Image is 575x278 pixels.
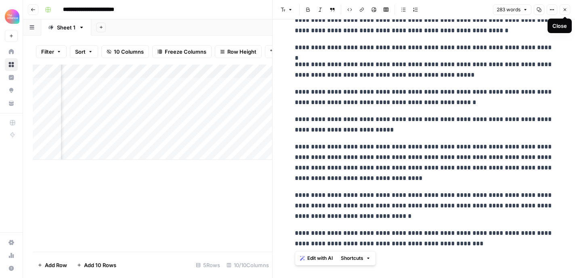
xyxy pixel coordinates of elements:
a: Your Data [5,97,18,110]
span: 10 Columns [114,48,144,56]
button: Add Row [33,259,72,272]
span: Add Row [45,261,67,269]
a: Insights [5,71,18,84]
div: 10/10 Columns [223,259,272,272]
span: Edit with AI [307,255,333,262]
span: Freeze Columns [165,48,206,56]
span: Sort [75,48,86,56]
div: 5 Rows [193,259,223,272]
a: Home [5,45,18,58]
span: 283 words [497,6,520,13]
button: Add 10 Rows [72,259,121,272]
span: Add 10 Rows [84,261,116,269]
button: Sort [70,45,98,58]
a: Sheet 1 [41,19,91,36]
div: Close [552,22,567,30]
button: Freeze Columns [152,45,212,58]
button: Shortcuts [338,253,374,263]
a: Settings [5,236,18,249]
a: Usage [5,249,18,262]
button: Edit with AI [297,253,336,263]
button: 283 words [493,4,531,15]
span: Row Height [227,48,256,56]
a: Browse [5,58,18,71]
a: Opportunities [5,84,18,97]
button: 10 Columns [101,45,149,58]
button: Row Height [215,45,262,58]
button: Help + Support [5,262,18,275]
button: Workspace: Alliance [5,6,18,27]
button: Filter [36,45,67,58]
div: Sheet 1 [57,23,76,31]
span: Filter [41,48,54,56]
img: Alliance Logo [5,9,19,24]
span: Shortcuts [341,255,363,262]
